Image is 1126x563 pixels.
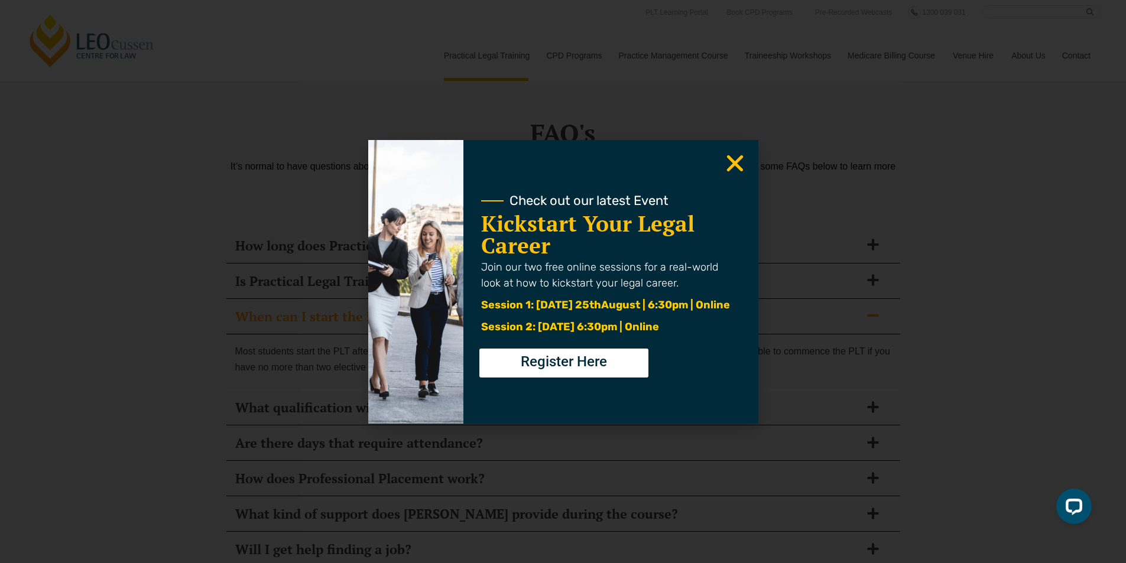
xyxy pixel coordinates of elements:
[1047,484,1096,533] iframe: LiveChat chat widget
[479,349,648,377] a: Register Here
[601,298,730,311] span: August | 6:30pm | Online
[481,261,718,289] span: Join our two free online sessions for a real-world look at how to kickstart your legal career.
[481,298,589,311] span: Session 1: [DATE] 25
[589,298,601,311] span: th
[481,209,695,260] a: Kickstart Your Legal Career
[723,152,747,175] a: Close
[481,320,659,333] span: Session 2: [DATE] 6:30pm | Online
[521,354,607,369] span: Register Here
[510,194,669,207] span: Check out our latest Event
